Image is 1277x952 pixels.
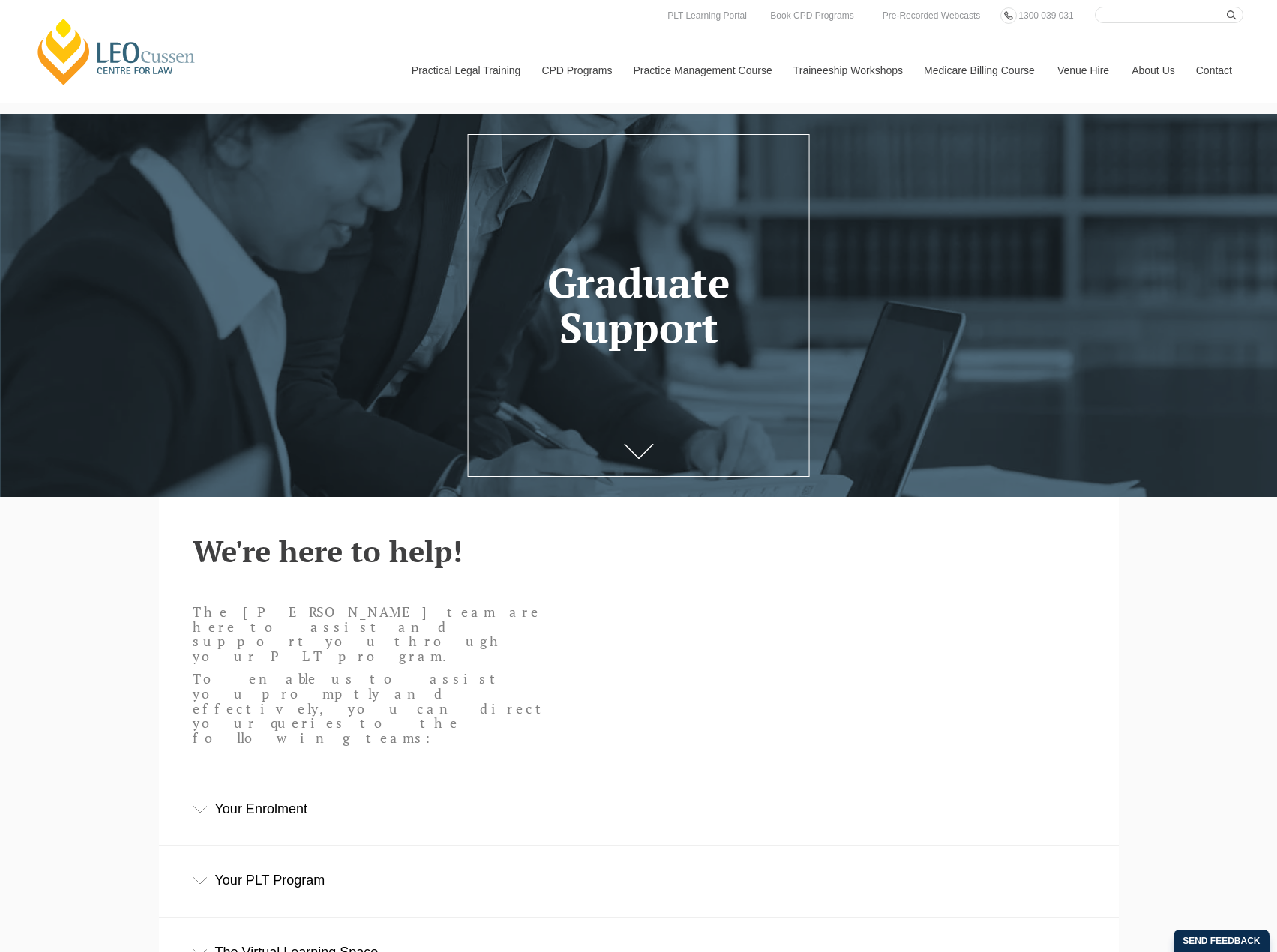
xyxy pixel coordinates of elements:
[1185,38,1243,103] a: Contact
[1120,38,1185,103] a: About Us
[193,605,551,664] p: The [PERSON_NAME] team are here to assist and support you through your PLT program.
[879,7,985,24] a: Pre-Recorded Webcasts
[1015,7,1077,24] a: 1300 039 031
[159,846,1119,915] div: Your PLT Program
[193,672,551,746] p: To enable us to assist you promptly and effectively, you can direct your queries to the following...
[913,38,1046,103] a: Medicare Billing Course
[159,774,1119,844] div: Your Enrolment
[485,260,792,351] h1: Graduate Support
[34,16,199,87] a: [PERSON_NAME] Centre for Law
[1046,38,1120,103] a: Venue Hire
[530,38,622,103] a: CPD Programs
[622,38,782,103] a: Practice Management Course
[400,38,531,103] a: Practical Legal Training
[664,7,751,24] a: PLT Learning Portal
[782,38,913,103] a: Traineeship Workshops
[766,7,857,24] a: Book CPD Programs
[193,534,1085,567] h2: We're here to help!
[1018,10,1073,21] span: 1300 039 031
